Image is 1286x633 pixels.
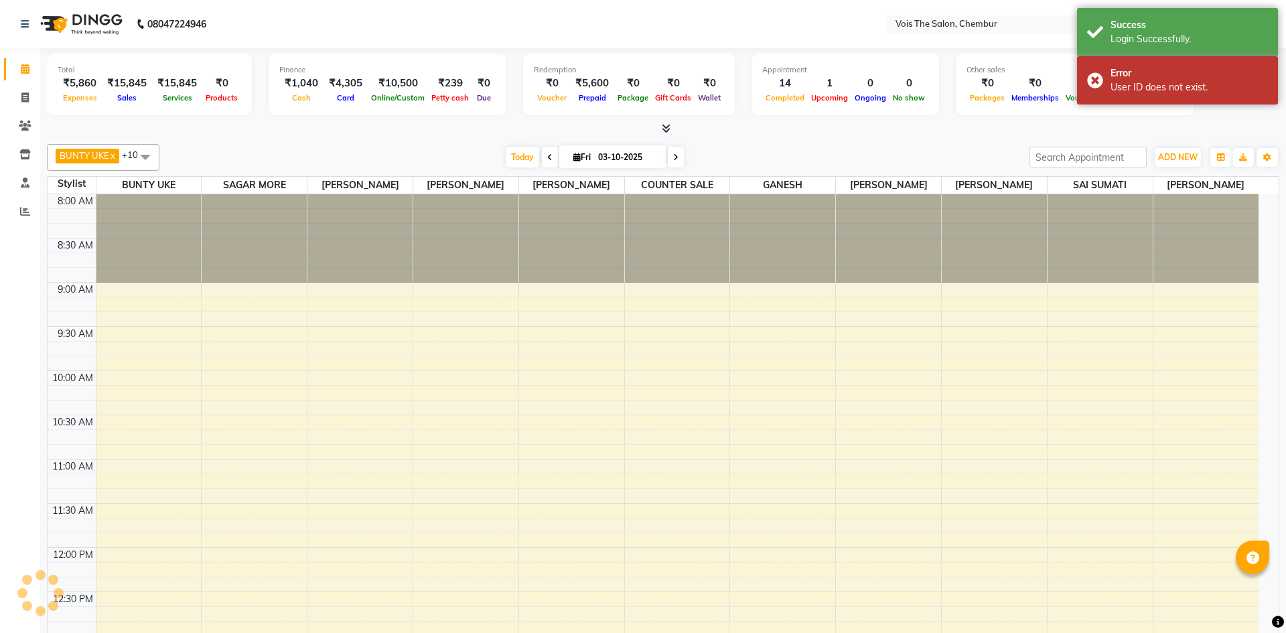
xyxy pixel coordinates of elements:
[625,177,730,194] span: COUNTER SALE
[60,150,109,161] span: BUNTY UKE
[1062,76,1102,91] div: ₹0
[575,93,610,102] span: Prepaid
[652,76,695,91] div: ₹0
[368,76,428,91] div: ₹10,500
[159,93,196,102] span: Services
[34,5,126,43] img: logo
[762,64,928,76] div: Appointment
[652,93,695,102] span: Gift Cards
[413,177,518,194] span: [PERSON_NAME]
[506,147,539,167] span: Today
[942,177,1047,194] span: [PERSON_NAME]
[279,76,324,91] div: ₹1,040
[334,93,358,102] span: Card
[48,177,96,191] div: Stylist
[102,76,152,91] div: ₹15,845
[50,460,96,474] div: 11:00 AM
[50,504,96,518] div: 11:30 AM
[428,76,472,91] div: ₹239
[202,93,241,102] span: Products
[967,64,1184,76] div: Other sales
[368,93,428,102] span: Online/Custom
[889,76,928,91] div: 0
[50,415,96,429] div: 10:30 AM
[50,548,96,562] div: 12:00 PM
[1029,147,1147,167] input: Search Appointment
[1158,152,1198,162] span: ADD NEW
[1111,80,1268,94] div: User ID does not exist.
[472,76,496,91] div: ₹0
[534,76,570,91] div: ₹0
[152,76,202,91] div: ₹15,845
[55,238,96,253] div: 8:30 AM
[122,149,148,160] span: +10
[202,177,307,194] span: SAGAR MORE
[808,93,851,102] span: Upcoming
[519,177,624,194] span: [PERSON_NAME]
[96,177,202,194] span: BUNTY UKE
[762,93,808,102] span: Completed
[58,76,102,91] div: ₹5,860
[695,76,724,91] div: ₹0
[109,150,115,161] a: x
[967,93,1008,102] span: Packages
[1048,177,1153,194] span: SAI SUMATI
[1111,18,1268,32] div: Success
[614,76,652,91] div: ₹0
[58,64,241,76] div: Total
[50,592,96,606] div: 12:30 PM
[570,76,614,91] div: ₹5,600
[534,64,724,76] div: Redemption
[695,93,724,102] span: Wallet
[50,371,96,385] div: 10:00 AM
[202,76,241,91] div: ₹0
[428,93,472,102] span: Petty cash
[289,93,314,102] span: Cash
[762,76,808,91] div: 14
[836,177,941,194] span: [PERSON_NAME]
[851,93,889,102] span: Ongoing
[534,93,570,102] span: Voucher
[60,93,100,102] span: Expenses
[967,76,1008,91] div: ₹0
[1155,148,1201,167] button: ADD NEW
[55,194,96,208] div: 8:00 AM
[324,76,368,91] div: ₹4,305
[808,76,851,91] div: 1
[1153,177,1259,194] span: [PERSON_NAME]
[1062,93,1102,102] span: Vouchers
[730,177,835,194] span: GANESH
[147,5,206,43] b: 08047224946
[307,177,413,194] span: [PERSON_NAME]
[851,76,889,91] div: 0
[114,93,140,102] span: Sales
[474,93,494,102] span: Due
[55,283,96,297] div: 9:00 AM
[1111,66,1268,80] div: Error
[1111,32,1268,46] div: Login Successfully.
[889,93,928,102] span: No show
[614,93,652,102] span: Package
[570,152,594,162] span: Fri
[594,147,661,167] input: 2025-10-03
[1008,76,1062,91] div: ₹0
[1008,93,1062,102] span: Memberships
[279,64,496,76] div: Finance
[55,327,96,341] div: 9:30 AM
